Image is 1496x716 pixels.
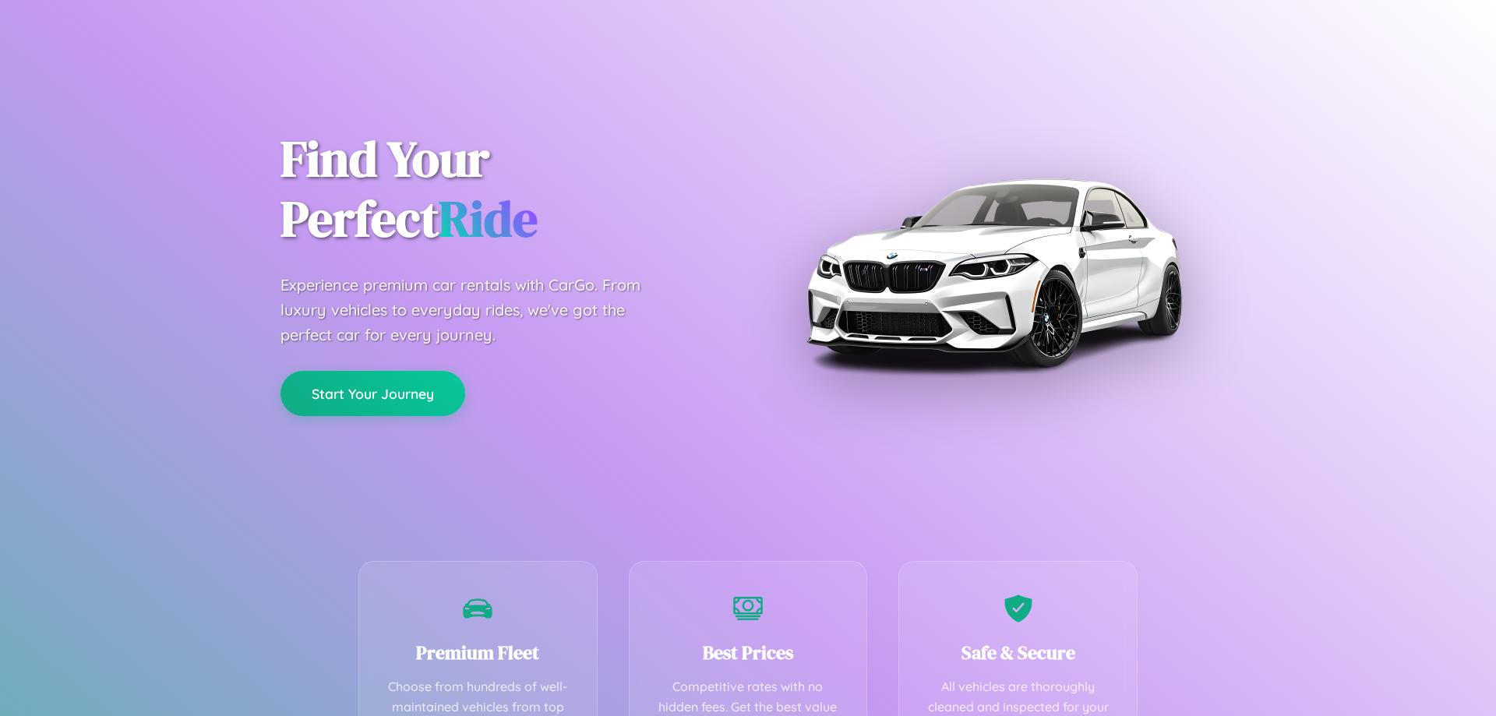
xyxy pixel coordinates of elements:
[280,129,725,249] h1: Find Your Perfect
[280,273,670,347] p: Experience premium car rentals with CarGo. From luxury vehicles to everyday rides, we've got the ...
[280,371,465,416] button: Start Your Journey
[439,185,538,252] span: Ride
[923,640,1113,665] h3: Safe & Secure
[799,78,1188,467] img: Premium BMW car rental vehicle
[383,640,573,665] h3: Premium Fleet
[653,640,844,665] h3: Best Prices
